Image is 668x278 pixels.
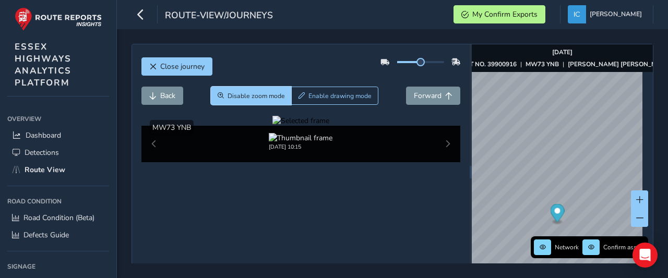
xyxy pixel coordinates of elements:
[160,91,175,101] span: Back
[7,144,109,161] a: Detections
[472,9,538,19] span: My Confirm Exports
[7,226,109,244] a: Defects Guide
[555,243,579,251] span: Network
[633,243,658,268] div: Open Intercom Messenger
[141,87,183,105] button: Back
[141,57,212,76] button: Close journey
[23,230,69,240] span: Defects Guide
[568,5,586,23] img: diamond-layout
[211,87,292,105] button: Zoom
[15,41,71,89] span: ESSEX HIGHWAYS ANALYTICS PLATFORM
[228,92,285,100] span: Disable zoom mode
[15,7,102,31] img: rr logo
[7,111,109,127] div: Overview
[550,204,564,225] div: Map marker
[7,127,109,144] a: Dashboard
[453,60,517,68] strong: ASSET NO. 39900916
[23,213,94,223] span: Road Condition (Beta)
[454,5,545,23] button: My Confirm Exports
[590,5,642,23] span: [PERSON_NAME]
[269,133,332,143] img: Thumbnail frame
[269,143,332,151] div: [DATE] 10:15
[526,60,559,68] strong: MW73 YNB
[568,5,646,23] button: [PERSON_NAME]
[26,130,61,140] span: Dashboard
[308,92,372,100] span: Enable drawing mode
[603,243,645,251] span: Confirm assets
[165,9,273,23] span: route-view/journeys
[406,87,460,105] button: Forward
[7,209,109,226] a: Road Condition (Beta)
[25,165,65,175] span: Route View
[7,161,109,178] a: Route View
[160,62,205,71] span: Close journey
[25,148,59,158] span: Detections
[152,123,191,132] span: MW73 YNB
[414,91,442,101] span: Forward
[7,194,109,209] div: Road Condition
[7,259,109,274] div: Signage
[552,48,572,56] strong: [DATE]
[291,87,378,105] button: Draw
